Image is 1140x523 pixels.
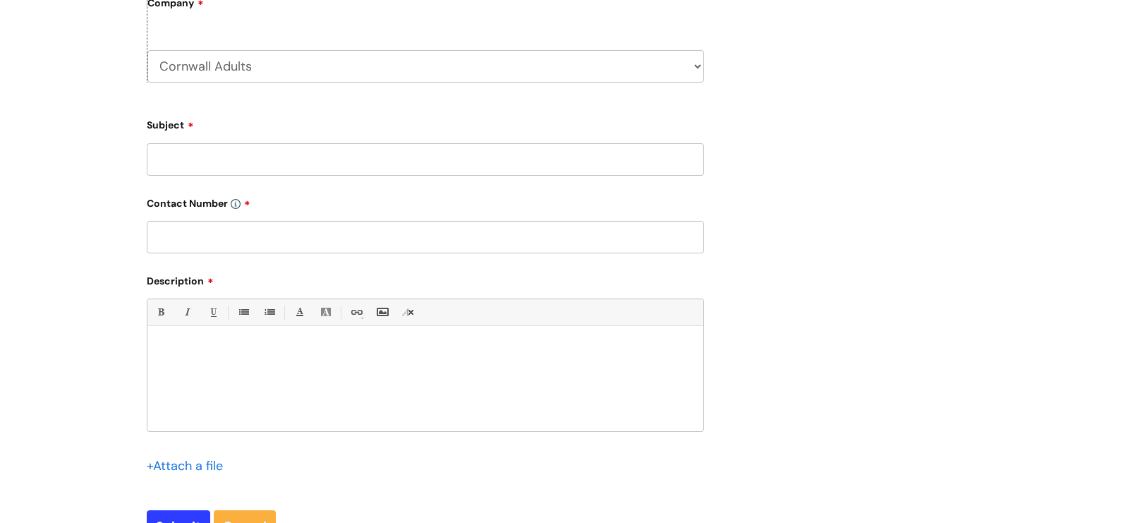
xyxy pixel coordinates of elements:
a: Font Color [291,303,308,321]
label: Subject [147,114,704,131]
a: Back Color [317,303,334,321]
a: Link [347,303,365,321]
a: Remove formatting (Ctrl-\) [399,303,417,321]
span: + [147,457,153,474]
a: Bold (Ctrl-B) [152,303,169,321]
a: 1. Ordered List (Ctrl-Shift-8) [260,303,278,321]
label: Description [147,270,704,287]
img: info-icon.svg [231,199,241,209]
div: Attach a file [147,455,231,477]
a: Underline(Ctrl-U) [204,303,222,321]
a: Insert Image... [373,303,391,321]
a: • Unordered List (Ctrl-Shift-7) [234,303,252,321]
label: Contact Number [147,193,704,210]
a: Italic (Ctrl-I) [178,303,195,321]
